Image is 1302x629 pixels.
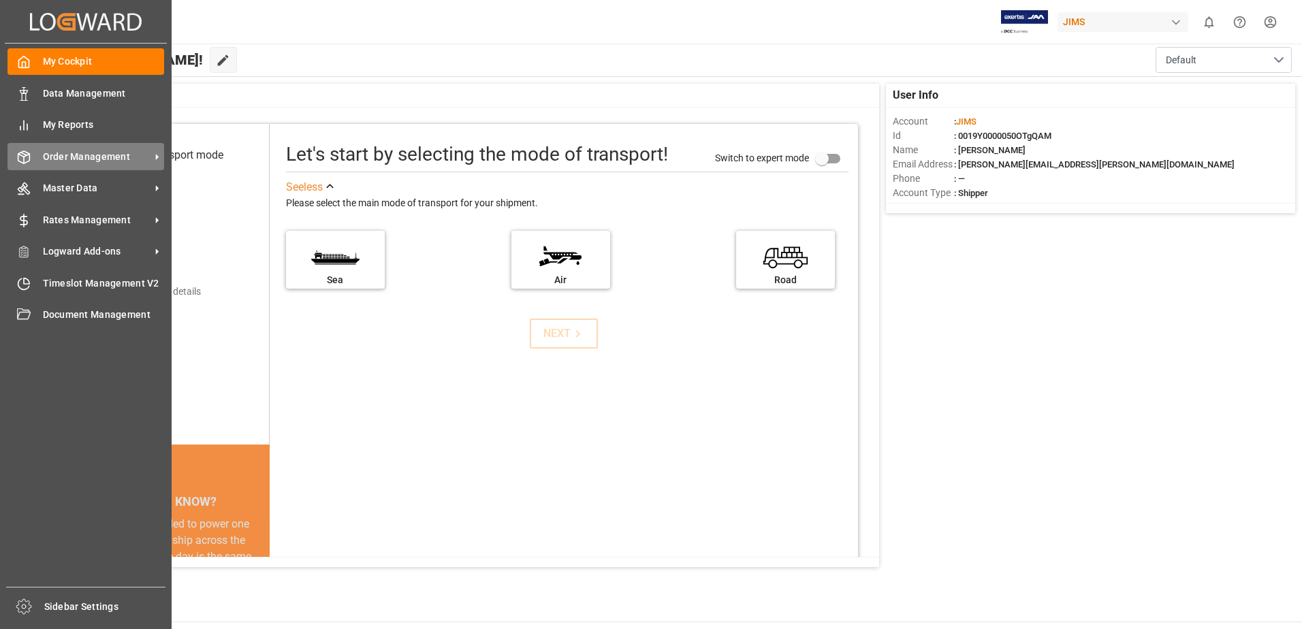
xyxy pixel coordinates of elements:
span: Email Address [893,157,954,172]
span: Account [893,114,954,129]
div: Sea [293,273,378,287]
div: Let's start by selecting the mode of transport! [286,140,668,169]
span: My Reports [43,118,165,132]
div: Please select the main mode of transport for your shipment. [286,195,848,212]
span: : 0019Y0000050OTgQAM [954,131,1051,141]
div: NEXT [543,325,585,342]
span: Logward Add-ons [43,244,150,259]
span: Phone [893,172,954,186]
div: Air [518,273,603,287]
span: User Info [893,87,938,103]
span: : — [954,174,965,184]
a: Document Management [7,302,164,328]
span: Order Management [43,150,150,164]
span: Document Management [43,308,165,322]
span: : [PERSON_NAME][EMAIL_ADDRESS][PERSON_NAME][DOMAIN_NAME] [954,159,1235,170]
button: Help Center [1224,7,1255,37]
div: See less [286,179,323,195]
span: Switch to expert mode [715,152,809,163]
span: : [954,116,976,127]
span: Name [893,143,954,157]
button: show 0 new notifications [1194,7,1224,37]
span: Rates Management [43,213,150,227]
span: Timeslot Management V2 [43,276,165,291]
a: My Cockpit [7,48,164,75]
span: Master Data [43,181,150,195]
span: Default [1166,53,1196,67]
span: Id [893,129,954,143]
span: Sidebar Settings [44,600,166,614]
button: NEXT [530,319,598,349]
a: Timeslot Management V2 [7,270,164,296]
span: Data Management [43,86,165,101]
span: JIMS [956,116,976,127]
a: Data Management [7,80,164,106]
button: JIMS [1058,9,1194,35]
div: Road [743,273,828,287]
span: Hello [PERSON_NAME]! [57,47,203,73]
span: : [PERSON_NAME] [954,145,1026,155]
button: open menu [1156,47,1292,73]
span: : Shipper [954,188,988,198]
div: Add shipping details [116,285,201,299]
img: Exertis%20JAM%20-%20Email%20Logo.jpg_1722504956.jpg [1001,10,1048,34]
div: JIMS [1058,12,1188,32]
span: Account Type [893,186,954,200]
span: My Cockpit [43,54,165,69]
